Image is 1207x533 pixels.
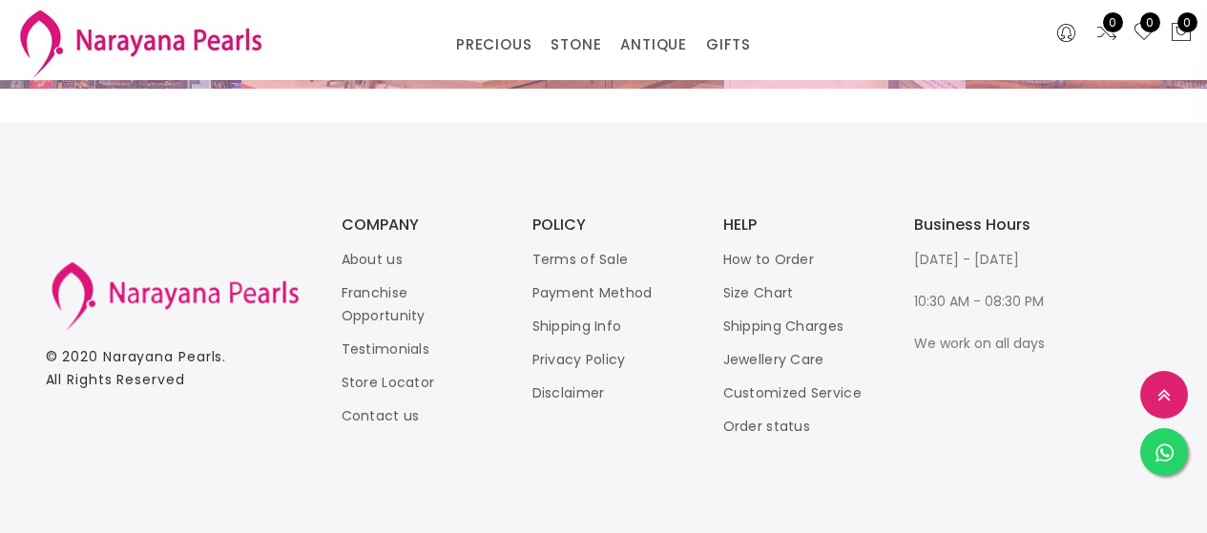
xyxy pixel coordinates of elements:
a: Jewellery Care [723,350,824,369]
p: 10:30 AM - 08:30 PM [914,290,1067,313]
a: How to Order [723,250,815,269]
a: Shipping Info [532,317,622,336]
a: ANTIQUE [620,31,687,59]
a: Terms of Sale [532,250,629,269]
h3: COMPANY [342,217,494,233]
span: 0 [1103,12,1123,32]
a: Disclaimer [532,383,605,402]
a: About us [342,250,403,269]
a: 0 [1133,21,1155,46]
a: Payment Method [532,283,653,302]
a: Size Chart [723,283,794,302]
span: 0 [1177,12,1197,32]
h3: HELP [723,217,876,233]
a: Customized Service [723,383,862,402]
p: © 2020 . All Rights Reserved [46,345,303,391]
a: PRECIOUS [456,31,531,59]
a: GIFTS [706,31,751,59]
span: 0 [1140,12,1160,32]
a: Testimonials [342,339,430,359]
a: Contact us [342,406,420,425]
p: We work on all days [914,332,1067,355]
a: Franchise Opportunity [342,283,426,325]
a: Narayana Pearls [103,347,223,366]
p: [DATE] - [DATE] [914,248,1067,271]
button: 0 [1170,21,1193,46]
a: Store Locator [342,373,435,392]
a: Privacy Policy [532,350,626,369]
a: 0 [1095,21,1118,46]
h3: Business Hours [914,217,1067,233]
h3: POLICY [532,217,685,233]
a: Order status [723,417,811,436]
a: Shipping Charges [723,317,844,336]
a: STONE [551,31,601,59]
